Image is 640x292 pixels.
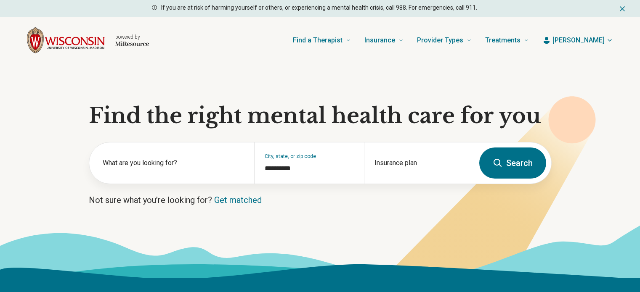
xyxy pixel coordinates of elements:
[27,27,149,54] a: Home page
[293,34,343,46] span: Find a Therapist
[293,24,351,57] a: Find a Therapist
[214,195,262,205] a: Get matched
[417,34,463,46] span: Provider Types
[103,158,244,168] label: What are you looking for?
[417,24,472,57] a: Provider Types
[89,103,552,129] h1: Find the right mental health care for you
[542,35,613,45] button: [PERSON_NAME]
[618,3,627,13] button: Dismiss
[485,24,529,57] a: Treatments
[485,34,520,46] span: Treatments
[161,3,477,12] p: If you are at risk of harming yourself or others, or experiencing a mental health crisis, call 98...
[89,194,552,206] p: Not sure what you’re looking for?
[364,24,404,57] a: Insurance
[479,147,546,179] button: Search
[552,35,605,45] span: [PERSON_NAME]
[115,34,149,40] p: powered by
[364,34,395,46] span: Insurance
